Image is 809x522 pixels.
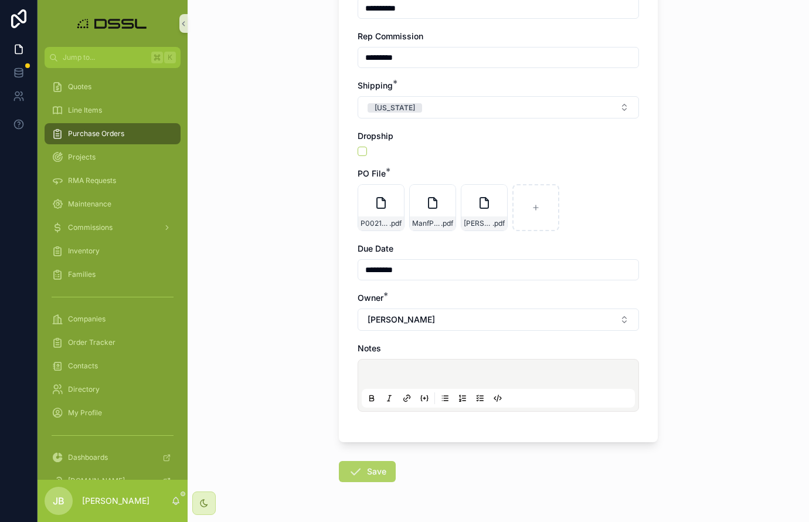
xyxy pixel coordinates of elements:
[358,96,639,118] button: Select Button
[68,338,115,347] span: Order Tracker
[165,53,175,62] span: K
[339,461,396,482] button: Save
[68,106,102,115] span: Line Items
[45,309,181,330] a: Companies
[368,314,435,326] span: [PERSON_NAME]
[45,447,181,468] a: Dashboards
[68,270,96,279] span: Families
[412,219,441,228] span: ManfPurchaseOrder_39869-DSS
[68,246,100,256] span: Inventory
[68,314,106,324] span: Companies
[45,123,181,144] a: Purchase Orders
[38,68,188,480] div: scrollable content
[68,199,111,209] span: Maintenance
[358,168,386,178] span: PO File
[68,223,113,232] span: Commissions
[68,82,91,91] span: Quotes
[464,219,492,228] span: [PERSON_NAME] UNITED PACKING SLIP
[358,243,393,253] span: Due Date
[82,495,149,507] p: [PERSON_NAME]
[45,470,181,492] a: [DOMAIN_NAME]
[361,219,389,228] span: P002163404-0001_56996
[45,147,181,168] a: Projects
[68,476,125,486] span: [DOMAIN_NAME]
[45,76,181,97] a: Quotes
[45,379,181,400] a: Directory
[45,47,181,68] button: Jump to...K
[63,53,147,62] span: Jump to...
[45,332,181,353] a: Order Tracker
[45,240,181,262] a: Inventory
[74,14,152,33] img: App logo
[358,309,639,331] button: Select Button
[45,355,181,377] a: Contacts
[358,131,393,141] span: Dropship
[68,176,116,185] span: RMA Requests
[358,343,381,353] span: Notes
[45,264,181,285] a: Families
[45,194,181,215] a: Maintenance
[68,408,102,418] span: My Profile
[492,219,505,228] span: .pdf
[68,361,98,371] span: Contacts
[68,152,96,162] span: Projects
[45,402,181,423] a: My Profile
[358,80,393,90] span: Shipping
[358,31,423,41] span: Rep Commission
[45,100,181,121] a: Line Items
[441,219,453,228] span: .pdf
[358,293,383,303] span: Owner
[68,453,108,462] span: Dashboards
[375,103,415,113] div: [US_STATE]
[389,219,402,228] span: .pdf
[68,385,100,394] span: Directory
[53,494,64,508] span: JB
[45,217,181,238] a: Commissions
[68,129,124,138] span: Purchase Orders
[45,170,181,191] a: RMA Requests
